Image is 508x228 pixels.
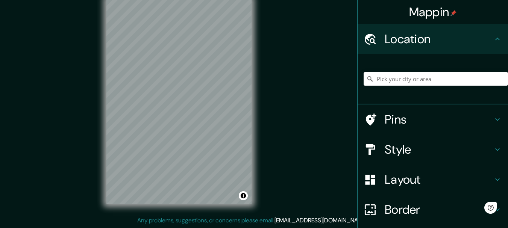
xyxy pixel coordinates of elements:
[441,199,500,220] iframe: Help widget launcher
[137,216,368,225] p: Any problems, suggestions, or concerns please email .
[409,5,457,20] h4: Mappin
[385,172,493,187] h4: Layout
[385,142,493,157] h4: Style
[358,195,508,225] div: Border
[239,191,248,200] button: Toggle attribution
[274,216,367,224] a: [EMAIL_ADDRESS][DOMAIN_NAME]
[364,72,508,86] input: Pick your city or area
[385,112,493,127] h4: Pins
[450,10,456,16] img: pin-icon.png
[385,32,493,47] h4: Location
[358,104,508,134] div: Pins
[385,202,493,217] h4: Border
[358,24,508,54] div: Location
[358,165,508,195] div: Layout
[358,134,508,165] div: Style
